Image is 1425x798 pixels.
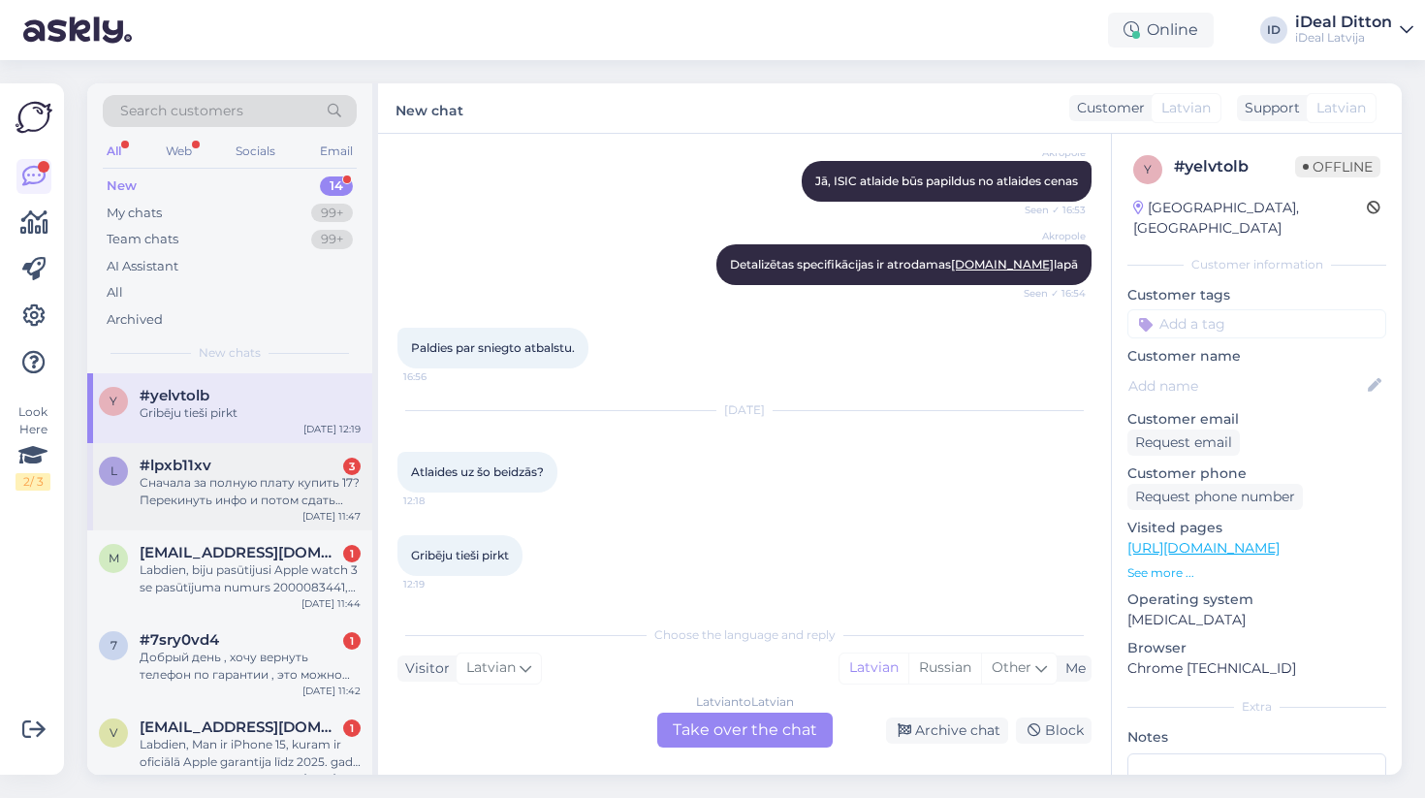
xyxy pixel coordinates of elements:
[1016,718,1092,744] div: Block
[320,176,353,196] div: 14
[1013,286,1086,301] span: Seen ✓ 16:54
[1295,156,1380,177] span: Offline
[886,718,1008,744] div: Archive chat
[302,684,361,698] div: [DATE] 11:42
[1127,346,1386,367] p: Customer name
[1316,98,1366,118] span: Latvian
[111,463,117,478] span: l
[1127,430,1240,456] div: Request email
[110,725,117,740] span: v
[1237,98,1300,118] div: Support
[411,548,509,562] span: Gribēju tieši pirkt
[343,719,361,737] div: 1
[16,403,50,491] div: Look Here
[120,101,243,121] span: Search customers
[1144,162,1152,176] span: y
[1069,98,1145,118] div: Customer
[1127,285,1386,305] p: Customer tags
[403,369,476,384] span: 16:56
[1128,375,1364,397] input: Add name
[107,176,137,196] div: New
[109,551,119,565] span: m
[1013,203,1086,217] span: Seen ✓ 16:53
[992,658,1031,676] span: Other
[397,401,1092,419] div: [DATE]
[316,139,357,164] div: Email
[232,139,279,164] div: Socials
[1108,13,1214,48] div: Online
[140,736,361,771] div: Labdien, Man ir iPhone 15, kuram ir oficiālā Apple garantija līdz 2025. gada 13. decembrim. Esmu ...
[397,658,450,679] div: Visitor
[301,596,361,611] div: [DATE] 11:44
[657,713,833,748] div: Take over the chat
[397,626,1092,644] div: Choose the language and reply
[730,257,1078,271] span: Detalizētas specifikācijas ir atrodamas lapā
[1174,155,1295,178] div: # yelvtolb
[1127,698,1386,716] div: Extra
[1127,484,1303,510] div: Request phone number
[815,174,1078,188] span: Jā, ISIC atlaide būs papildus no atlaides cenas
[839,654,908,683] div: Latvian
[1161,98,1211,118] span: Latvian
[908,654,981,683] div: Russian
[396,95,463,121] label: New chat
[103,139,125,164] div: All
[403,494,476,508] span: 12:18
[1127,564,1386,582] p: See more ...
[140,544,341,561] span: mihailovajekaterina5@gmail.com
[107,257,178,276] div: AI Assistant
[1127,309,1386,338] input: Add a tag
[1295,30,1392,46] div: iDeal Latvija
[466,657,516,679] span: Latvian
[343,545,361,562] div: 1
[1260,16,1287,44] div: ID
[140,561,361,596] div: Labdien, biju pasūtijusi Apple watch 3 se pasūtījuma numurs 2000083441, redzu ka visos veikalos i...
[140,387,209,404] span: #yelvtolb
[16,473,50,491] div: 2 / 3
[140,631,219,649] span: #7sry0vd4
[1127,638,1386,658] p: Browser
[111,638,117,653] span: 7
[411,464,544,479] span: Atlaides uz šo beidzās?
[16,99,52,136] img: Askly Logo
[107,230,178,249] div: Team chats
[696,693,794,711] div: Latvian to Latvian
[403,577,476,591] span: 12:19
[311,230,353,249] div: 99+
[1127,518,1386,538] p: Visited pages
[107,204,162,223] div: My chats
[107,310,163,330] div: Archived
[1127,658,1386,679] p: Chrome [TECHNICAL_ID]
[951,257,1054,271] a: [DOMAIN_NAME]
[311,204,353,223] div: 99+
[1295,15,1392,30] div: iDeal Ditton
[1127,463,1386,484] p: Customer phone
[411,340,575,355] span: Paldies par sniegto atbalstu.
[1127,256,1386,273] div: Customer information
[1127,590,1386,610] p: Operating system
[1058,658,1086,679] div: Me
[1127,610,1386,630] p: [MEDICAL_DATA]
[162,139,196,164] div: Web
[107,283,123,303] div: All
[343,632,361,650] div: 1
[1295,15,1413,46] a: iDeal DittoniDeal Latvija
[1013,145,1086,160] span: Akropole
[303,422,361,436] div: [DATE] 12:19
[343,458,361,475] div: 3
[140,404,361,422] div: Gribēju tieši pirkt
[1127,539,1280,557] a: [URL][DOMAIN_NAME]
[303,771,361,785] div: [DATE] 11:27
[140,457,211,474] span: #lpxb11xv
[110,394,117,408] span: y
[1127,727,1386,748] p: Notes
[199,344,261,362] span: New chats
[1127,409,1386,430] p: Customer email
[302,509,361,524] div: [DATE] 11:47
[1133,198,1367,239] div: [GEOGRAPHIC_DATA], [GEOGRAPHIC_DATA]
[140,649,361,684] div: Добрый день , хочу вернуть телефон по гарантии , это можно сделать в любом магазине или нужно еха...
[140,718,341,736] span: vadimsmasorins@gmail.com
[1013,229,1086,243] span: Akropole
[140,474,361,509] div: Сначала за полную плату купить 17? Перекинуть инфо и потом сдать свой 16 и вы мне отдадите деньгами?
